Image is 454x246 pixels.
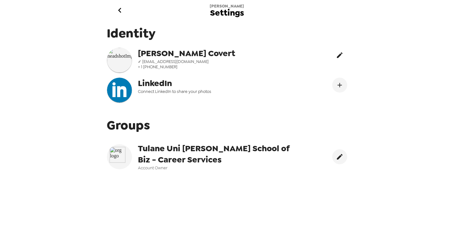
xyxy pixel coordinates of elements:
[138,143,296,165] span: Tulane Uni [PERSON_NAME] School of Biz - Career Services
[332,48,347,63] button: edit
[332,149,347,164] button: edit
[138,48,264,59] span: [PERSON_NAME] Covert
[210,9,244,17] span: Settings
[138,165,296,171] span: Account Owner
[107,78,132,103] img: headshotImg
[210,3,244,9] span: [PERSON_NAME]
[107,117,150,133] span: Groups
[332,78,347,93] button: Connect LinekdIn
[138,78,264,89] span: LinkedIn
[138,64,264,70] span: + 1 [PHONE_NUMBER]
[107,25,347,41] span: Identity
[107,48,132,73] img: headshotImg
[138,89,264,94] span: Connect LinkedIn to share your photos
[138,59,264,64] span: ✓ [EMAIL_ADDRESS][DOMAIN_NAME]
[110,147,129,167] img: org logo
